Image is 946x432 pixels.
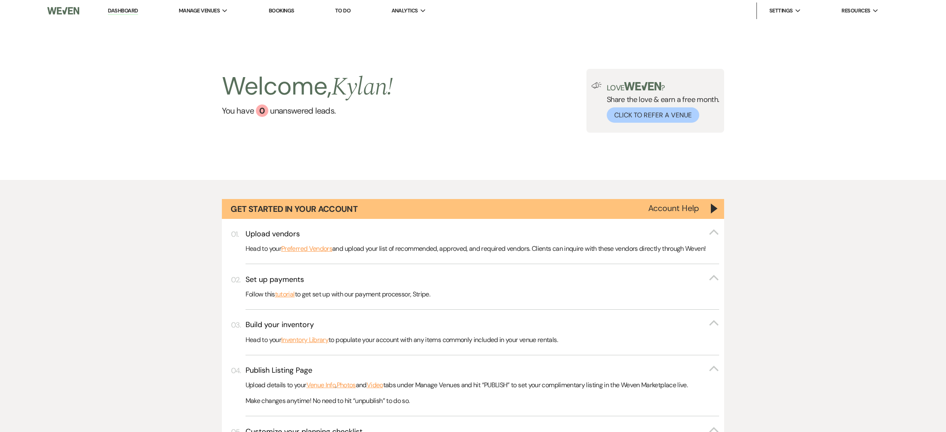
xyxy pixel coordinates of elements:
img: Weven Logo [47,2,79,19]
h3: Set up payments [246,274,304,285]
span: Resources [841,7,870,15]
p: Love ? [607,82,720,92]
a: Venue Info [306,380,336,391]
img: weven-logo-green.svg [624,82,661,90]
button: Click to Refer a Venue [607,107,699,123]
a: To Do [335,7,350,14]
span: Manage Venues [179,7,220,15]
button: Upload vendors [246,229,720,239]
a: Bookings [269,7,294,14]
a: Photos [337,380,356,391]
p: Head to your to populate your account with any items commonly included in your venue rentals. [246,335,720,345]
button: Publish Listing Page [246,365,720,376]
span: Settings [769,7,793,15]
p: Upload details to your , and tabs under Manage Venues and hit “PUBLISH” to set your complimentary... [246,380,720,391]
a: Inventory Library [281,335,328,345]
p: Head to your and upload your list of recommended, approved, and required vendors. Clients can inq... [246,243,720,254]
a: tutorial [275,289,295,300]
h3: Build your inventory [246,320,314,330]
button: Set up payments [246,274,720,285]
div: 0 [256,104,268,117]
p: Follow this to get set up with our payment processor, Stripe. [246,289,720,300]
h3: Upload vendors [246,229,300,239]
h2: Welcome, [222,69,393,104]
h1: Get Started in Your Account [231,203,357,215]
a: Dashboard [108,7,138,15]
button: Build your inventory [246,320,720,330]
a: Video [367,380,383,391]
span: Analytics [392,7,418,15]
button: Account Help [648,204,699,212]
p: Make changes anytime! No need to hit “unpublish” to do so. [246,396,720,406]
span: Kylan ! [331,68,393,106]
h3: Publish Listing Page [246,365,312,376]
img: loud-speaker-illustration.svg [591,82,602,89]
div: Share the love & earn a free month. [602,82,720,123]
a: You have 0 unanswered leads. [222,104,393,117]
a: Preferred Vendors [281,243,332,254]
